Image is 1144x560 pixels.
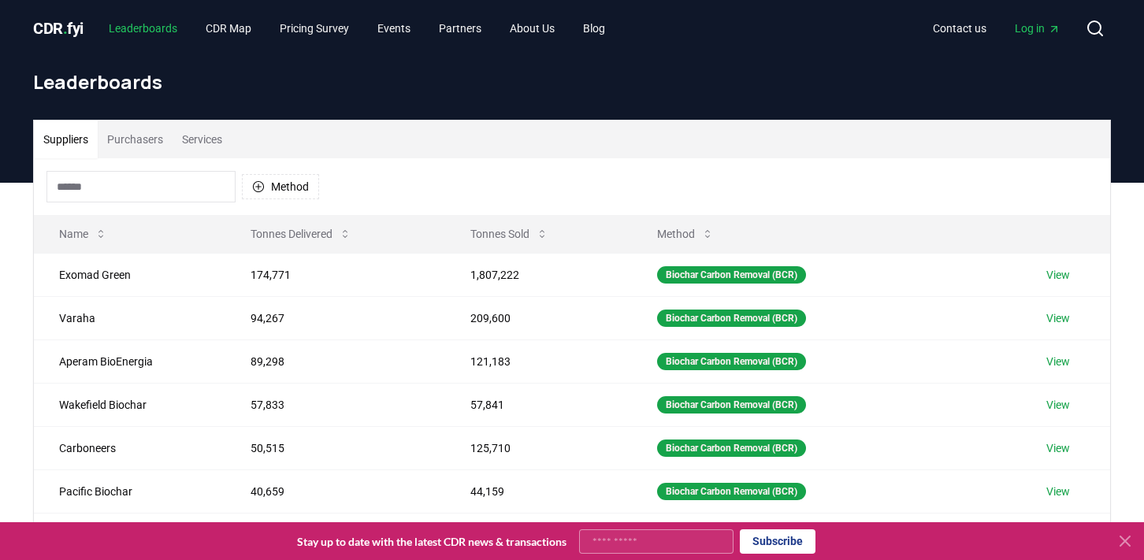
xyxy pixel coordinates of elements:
a: Events [365,14,423,43]
td: Aperam BioEnergia [34,339,225,383]
td: 50,515 [225,426,445,469]
a: View [1046,484,1070,499]
a: View [1046,354,1070,369]
button: Tonnes Sold [458,218,561,250]
a: CDR Map [193,14,264,43]
td: 121,183 [445,339,632,383]
a: Leaderboards [96,14,190,43]
a: View [1046,267,1070,283]
td: Wakefield Biochar [34,383,225,426]
button: Services [173,121,232,158]
a: Log in [1002,14,1073,43]
td: 25,885 [445,513,632,556]
div: Biochar Carbon Removal (BCR) [657,483,806,500]
span: CDR fyi [33,19,84,38]
a: Blog [570,14,618,43]
td: 209,600 [445,296,632,339]
td: 125,710 [445,426,632,469]
button: Purchasers [98,121,173,158]
a: CDR.fyi [33,17,84,39]
td: Freres Biochar [34,513,225,556]
a: About Us [497,14,567,43]
td: Exomad Green [34,253,225,296]
button: Method [644,218,726,250]
nav: Main [96,14,618,43]
button: Tonnes Delivered [238,218,364,250]
td: 1,807,222 [445,253,632,296]
div: Biochar Carbon Removal (BCR) [657,396,806,414]
td: 94,267 [225,296,445,339]
td: 89,298 [225,339,445,383]
div: Biochar Carbon Removal (BCR) [657,266,806,284]
a: Contact us [920,14,999,43]
td: 57,833 [225,383,445,426]
div: Biochar Carbon Removal (BCR) [657,439,806,457]
td: Carboneers [34,426,225,469]
h1: Leaderboards [33,69,1111,95]
button: Name [46,218,120,250]
a: View [1046,397,1070,413]
span: . [63,19,68,38]
td: 57,841 [445,383,632,426]
td: 25,885 [225,513,445,556]
a: View [1046,440,1070,456]
button: Method [242,174,319,199]
span: Log in [1015,20,1060,36]
a: Pricing Survey [267,14,362,43]
td: 174,771 [225,253,445,296]
td: 40,659 [225,469,445,513]
td: Pacific Biochar [34,469,225,513]
a: View [1046,310,1070,326]
td: 44,159 [445,469,632,513]
button: Suppliers [34,121,98,158]
a: Partners [426,14,494,43]
div: Biochar Carbon Removal (BCR) [657,310,806,327]
nav: Main [920,14,1073,43]
div: Biochar Carbon Removal (BCR) [657,353,806,370]
td: Varaha [34,296,225,339]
